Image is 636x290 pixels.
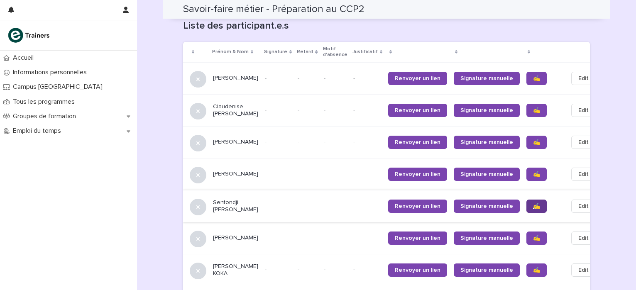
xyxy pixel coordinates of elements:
tr: [PERSON_NAME]--- --Renvoyer un lienSignature manuelle✍️Edit [183,126,609,158]
p: Groupes de formation [10,112,83,120]
p: [PERSON_NAME] [213,234,258,241]
p: - [324,202,347,210]
p: Motif d'absence [323,44,347,60]
span: Renvoyer un lien [395,107,440,113]
span: ✍️ [533,139,540,145]
tr: [PERSON_NAME]--- --Renvoyer un lienSignature manuelle✍️Edit [183,62,609,94]
p: - [265,202,291,210]
p: Claudenise [PERSON_NAME] [213,103,258,117]
a: Renvoyer un lien [388,200,447,213]
p: Campus [GEOGRAPHIC_DATA] [10,83,109,91]
a: Signature manuelle [454,263,520,277]
a: Signature manuelle [454,232,520,245]
span: Edit [578,138,589,146]
span: Signature manuelle [460,171,513,177]
span: ✍️ [533,171,540,177]
span: Renvoyer un lien [395,171,440,177]
p: [PERSON_NAME] [213,75,258,82]
span: ✍️ [533,235,540,241]
p: Prénom & Nom [212,47,249,56]
p: - [353,234,382,241]
a: Renvoyer un lien [388,136,447,149]
tr: [PERSON_NAME]--- --Renvoyer un lienSignature manuelle✍️Edit [183,158,609,190]
p: Accueil [10,54,40,62]
h1: Liste des participant.e.s [183,20,590,32]
h2: Savoir-faire métier - Préparation au CCP2 [183,3,364,15]
p: - [324,171,347,178]
button: Edit [571,200,596,213]
a: ✍️ [526,104,547,117]
tr: Sentondji [PERSON_NAME]--- --Renvoyer un lienSignature manuelle✍️Edit [183,190,609,222]
span: Signature manuelle [460,107,513,113]
a: Signature manuelle [454,72,520,85]
span: Edit [578,170,589,178]
p: - [324,75,347,82]
p: - [353,107,382,114]
a: ✍️ [526,72,547,85]
a: Signature manuelle [454,168,520,181]
span: ✍️ [533,76,540,81]
span: Renvoyer un lien [395,235,440,241]
p: - [298,73,301,82]
p: - [265,171,291,178]
p: [PERSON_NAME] [213,139,258,146]
span: Signature manuelle [460,139,513,145]
tr: Claudenise [PERSON_NAME]--- --Renvoyer un lienSignature manuelle✍️Edit [183,94,609,126]
span: Renvoyer un lien [395,76,440,81]
tr: [PERSON_NAME] KOKA--- --Renvoyer un lienSignature manuelle✍️Edit [183,254,609,286]
span: Renvoyer un lien [395,203,440,209]
span: Signature manuelle [460,267,513,273]
span: Edit [578,106,589,115]
p: Retard [297,47,313,56]
span: Signature manuelle [460,203,513,209]
p: - [324,266,347,273]
p: - [298,169,301,178]
p: - [353,266,382,273]
a: Signature manuelle [454,104,520,117]
img: K0CqGN7SDeD6s4JG8KQk [7,27,52,44]
button: Edit [571,168,596,181]
a: Renvoyer un lien [388,263,447,277]
button: Edit [571,232,596,245]
span: Renvoyer un lien [395,139,440,145]
a: Renvoyer un lien [388,72,447,85]
span: Edit [578,202,589,210]
p: Informations personnelles [10,68,93,76]
span: Edit [578,74,589,83]
tr: [PERSON_NAME]--- --Renvoyer un lienSignature manuelle✍️Edit [183,222,609,254]
p: - [265,139,291,146]
p: - [298,201,301,210]
p: - [324,234,347,241]
p: - [353,171,382,178]
span: ✍️ [533,267,540,273]
p: - [265,107,291,114]
button: Edit [571,72,596,85]
p: - [353,139,382,146]
p: [PERSON_NAME] KOKA [213,263,258,277]
button: Edit [571,263,596,277]
p: - [324,139,347,146]
a: ✍️ [526,232,547,245]
a: Renvoyer un lien [388,104,447,117]
a: Signature manuelle [454,200,520,213]
a: ✍️ [526,136,547,149]
p: - [298,105,301,114]
a: ✍️ [526,168,547,181]
span: Signature manuelle [460,235,513,241]
a: Renvoyer un lien [388,168,447,181]
p: - [298,265,301,273]
button: Edit [571,104,596,117]
p: Tous les programmes [10,98,81,106]
span: ✍️ [533,107,540,113]
a: Signature manuelle [454,136,520,149]
p: - [353,75,382,82]
a: ✍️ [526,263,547,277]
p: - [265,234,291,241]
span: Renvoyer un lien [395,267,440,273]
p: - [298,233,301,241]
span: ✍️ [533,203,540,209]
p: Sentondji [PERSON_NAME] [213,199,258,213]
p: [PERSON_NAME] [213,171,258,178]
a: Renvoyer un lien [388,232,447,245]
span: Edit [578,266,589,274]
